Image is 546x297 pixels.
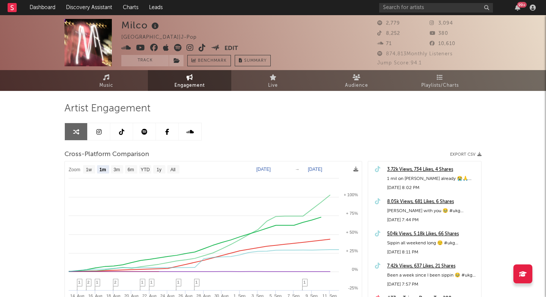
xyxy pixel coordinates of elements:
[99,81,113,90] span: Music
[352,267,358,272] text: 0%
[256,167,271,172] text: [DATE]
[64,104,151,113] span: Artist Engagement
[387,216,477,225] div: [DATE] 7:44 PM
[64,150,149,159] span: Cross-Platform Comparison
[387,183,477,192] div: [DATE] 8:02 PM
[114,167,120,172] text: 3m
[235,55,271,66] button: Summary
[346,230,358,234] text: + 50%
[303,280,306,284] span: 1
[377,31,400,36] span: 8,252
[170,167,175,172] text: All
[128,167,134,172] text: 6m
[315,70,398,91] a: Audience
[348,286,358,290] text: -25%
[430,31,448,36] span: 380
[387,206,477,216] div: [PERSON_NAME] with you 🥹 #ukg #ukgarage #housemusic #electronicmusic #remix
[86,167,92,172] text: 1w
[377,61,422,66] span: Jump Score: 94.1
[121,33,206,42] div: [GEOGRAPHIC_DATA] | J-Pop
[387,248,477,257] div: [DATE] 8:11 PM
[387,262,477,271] a: 7.42k Views, 637 Likes, 21 Shares
[141,280,143,284] span: 1
[430,21,453,26] span: 3,094
[377,41,392,46] span: 71
[515,5,520,11] button: 99+
[295,167,300,172] text: →
[345,81,368,90] span: Audience
[177,280,179,284] span: 1
[174,81,205,90] span: Engagement
[430,41,455,46] span: 10,610
[387,197,477,206] a: 8.05k Views, 681 Likes, 6 Shares
[387,271,477,280] div: Been a week since I been sippin 🥹 #ukg #ukgarage #housemusic #electronicmusic #remix @DEJA
[387,230,477,239] a: 504k Views, 5.18k Likes, 66 Shares
[379,3,493,13] input: Search for artists
[148,70,231,91] a: Engagement
[387,174,477,183] div: 1 mil on [PERSON_NAME] already 😭🙏 love y’all #ukg #ukgarage #housemusic #electronicmusic #remix
[346,249,358,253] text: + 25%
[121,19,161,31] div: Milco
[114,280,116,284] span: 2
[517,2,527,8] div: 99 +
[64,70,148,91] a: Music
[308,167,322,172] text: [DATE]
[346,211,358,216] text: + 75%
[99,167,106,172] text: 1m
[224,44,238,53] button: Edit
[141,167,150,172] text: YTD
[377,52,453,56] span: 874,813 Monthly Listeners
[387,239,477,248] div: Sippin all weekend long 😌 #ukg #ukgarage #housemusic #electronicmusic #remix
[157,167,162,172] text: 1y
[69,167,80,172] text: Zoom
[78,280,80,284] span: 1
[387,165,477,174] a: 3.72k Views, 734 Likes, 4 Shares
[121,55,169,66] button: Track
[87,280,89,284] span: 2
[187,55,231,66] a: Benchmark
[244,59,267,63] span: Summary
[387,280,477,289] div: [DATE] 7:57 PM
[344,192,358,197] text: + 100%
[150,280,152,284] span: 1
[231,70,315,91] a: Live
[268,81,278,90] span: Live
[198,56,227,66] span: Benchmark
[398,70,482,91] a: Playlists/Charts
[195,280,198,284] span: 1
[377,21,400,26] span: 2,779
[96,280,98,284] span: 1
[421,81,459,90] span: Playlists/Charts
[450,152,482,157] button: Export CSV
